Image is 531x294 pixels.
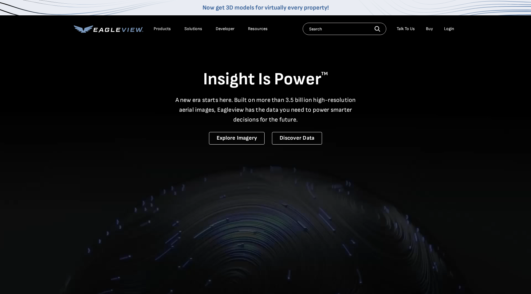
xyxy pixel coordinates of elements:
a: Developer [216,26,234,32]
div: Resources [248,26,268,32]
a: Now get 3D models for virtually every property! [203,4,329,11]
a: Buy [426,26,433,32]
div: Login [444,26,454,32]
div: Talk To Us [397,26,415,32]
sup: TM [321,71,328,77]
a: Discover Data [272,132,322,145]
div: Solutions [184,26,202,32]
a: Explore Imagery [209,132,265,145]
p: A new era starts here. Built on more than 3.5 billion high-resolution aerial images, Eagleview ha... [171,95,360,125]
h1: Insight Is Power [74,69,457,90]
input: Search [303,23,386,35]
div: Products [154,26,171,32]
